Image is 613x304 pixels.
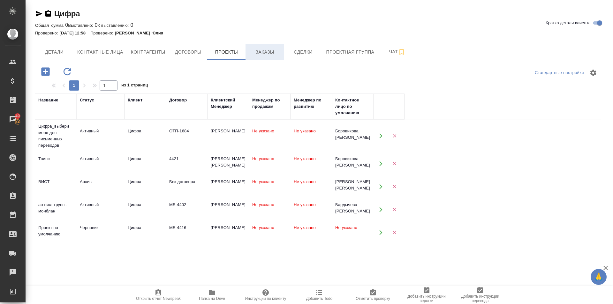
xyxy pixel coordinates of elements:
div: Проект по умолчанию [38,225,73,237]
div: Клиентский Менеджер [211,97,246,110]
div: Бардычева [PERSON_NAME] [335,202,370,214]
span: 🙏 [593,270,604,284]
span: Не указано [294,179,316,184]
span: Открыть отчет Newspeak [136,296,181,301]
div: Цифра [128,202,163,208]
div: Менеджер по развитию [294,97,329,110]
div: [PERSON_NAME] [211,179,246,185]
p: Выставлено: [68,23,95,28]
button: Удалить [388,180,401,193]
div: Цифра [128,128,163,134]
div: Цифра [128,179,163,185]
button: Добавить проект [37,65,54,78]
button: Открыть [374,157,387,170]
span: Проекты [211,48,242,56]
span: Не указано [252,179,274,184]
button: Удалить [388,130,401,143]
button: Открыть отчет Newspeak [132,286,185,304]
span: Добавить Todo [306,296,332,301]
button: Инструкции по клиенту [239,286,292,304]
span: Добавить инструкции перевода [457,294,503,303]
div: [PERSON_NAME] [211,128,246,134]
a: 49 [2,111,24,127]
span: из 1 страниц [121,81,148,91]
span: Детали [39,48,70,56]
span: Не указано [294,129,316,133]
div: Активный [80,202,121,208]
div: Статус [80,97,94,103]
p: Проверено: [35,31,60,35]
div: Клиент [128,97,142,103]
div: ОТП-1684 [169,128,204,134]
span: Не указано [294,156,316,161]
button: Открыть [374,180,387,193]
div: Твинс [38,156,73,162]
div: 4421 [169,156,204,162]
p: Проверено: [90,31,115,35]
button: Обновить данные [58,65,76,78]
div: МБ-4402 [169,202,204,208]
button: 🙏 [591,269,607,285]
div: Цифра [128,156,163,162]
span: Не указано [335,225,357,230]
button: Отметить проверку [346,286,400,304]
p: Общая сумма [35,23,65,28]
div: [PERSON_NAME] [211,202,246,208]
div: Цифра_выбери меня для письменных переводов [38,123,73,149]
button: Открыть [374,226,387,239]
span: Не указано [294,225,316,230]
div: Черновик [80,225,121,231]
span: Инструкции по клиенту [245,296,286,301]
button: Удалить [388,157,401,170]
div: Менеджер по продажам [252,97,287,110]
span: Не указано [252,156,274,161]
div: Контактное лицо по умолчанию [335,97,370,116]
div: [PERSON_NAME] [PERSON_NAME] [211,156,246,168]
span: Чат [382,48,412,56]
button: Удалить [388,203,401,216]
div: Активный [80,128,121,134]
div: Название [38,97,58,103]
div: 0 0 0 [35,21,606,29]
span: Проектная группа [326,48,374,56]
div: ВИСТ [38,179,73,185]
button: Открыть [374,203,387,216]
div: Без договора [169,179,204,185]
span: Добавить инструкции верстки [404,294,450,303]
button: Папка на Drive [185,286,239,304]
button: Открыть [374,130,387,143]
p: [DATE] 12:58 [60,31,91,35]
span: Контрагенты [131,48,165,56]
span: Не указано [294,202,316,207]
span: Не указано [252,202,274,207]
span: Не указано [252,129,274,133]
span: Папка на Drive [199,296,225,301]
div: Архив [80,179,121,185]
div: МБ-4416 [169,225,204,231]
p: К выставлению: [98,23,131,28]
div: [PERSON_NAME] [PERSON_NAME] [335,179,370,191]
p: [PERSON_NAME] Юлия [115,31,168,35]
div: split button [533,68,586,78]
span: Заказы [249,48,280,56]
span: Настроить таблицу [586,65,601,80]
div: ао вист групп - монблан [38,202,73,214]
span: 49 [11,113,24,119]
svg: Подписаться [398,48,405,56]
div: Цифра [128,225,163,231]
div: [PERSON_NAME] [211,225,246,231]
button: Скопировать ссылку для ЯМессенджера [35,10,43,18]
span: Договоры [173,48,203,56]
button: Скопировать ссылку [44,10,52,18]
div: Договор [169,97,187,103]
button: Удалить [388,226,401,239]
button: Добавить инструкции верстки [400,286,453,304]
span: Не указано [252,225,274,230]
span: Кратко детали клиента [546,20,591,26]
div: Боровикова [PERSON_NAME] [335,128,370,141]
button: Добавить Todo [292,286,346,304]
span: Отметить проверку [356,296,390,301]
span: Сделки [288,48,318,56]
div: Активный [80,156,121,162]
div: Боровикова [PERSON_NAME] [335,156,370,168]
